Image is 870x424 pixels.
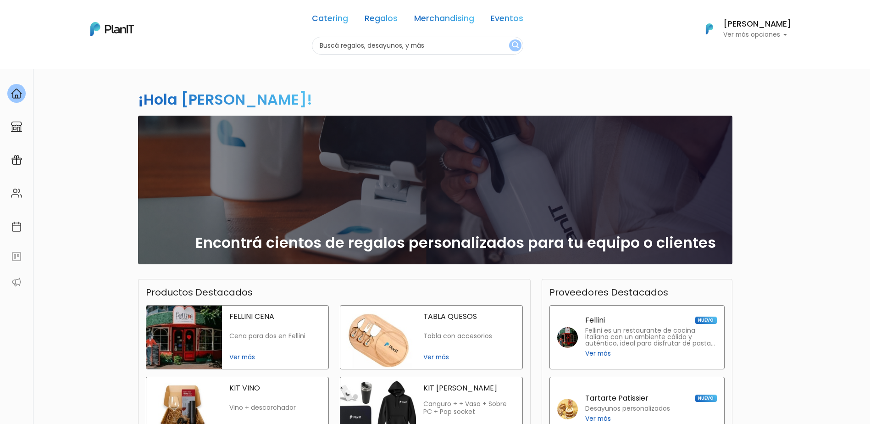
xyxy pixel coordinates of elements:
p: Ver más opciones [723,32,791,38]
p: Fellini [585,317,605,324]
img: tartarte patissier [557,399,578,419]
a: Merchandising [414,15,474,26]
img: calendar-87d922413cdce8b2cf7b7f5f62616a5cf9e4887200fb71536465627b3292af00.svg [11,221,22,232]
h2: ¡Hola [PERSON_NAME]! [138,89,312,110]
img: home-e721727adea9d79c4d83392d1f703f7f8bce08238fde08b1acbfd93340b81755.svg [11,88,22,99]
input: Buscá regalos, desayunos, y más [312,37,523,55]
span: Ver más [585,349,611,358]
p: Canguro + + Vaso + Sobre PC + Pop socket [423,400,515,416]
img: search_button-432b6d5273f82d61273b3651a40e1bd1b912527efae98b1b7a1b2c0702e16a8d.svg [512,41,519,50]
img: feedback-78b5a0c8f98aac82b08bfc38622c3050aee476f2c9584af64705fc4e61158814.svg [11,251,22,262]
img: fellini cena [146,306,222,369]
img: fellini [557,327,578,348]
button: PlanIt Logo [PERSON_NAME] Ver más opciones [694,17,791,41]
p: Fellini es un restaurante de cocina italiana con un ambiente cálido y auténtico, ideal para disfr... [585,328,717,347]
h3: Proveedores Destacados [549,287,668,298]
a: tabla quesos TABLA QUESOS Tabla con accesorios Ver más [340,305,523,369]
img: PlanIt Logo [699,19,720,39]
h6: [PERSON_NAME] [723,20,791,28]
img: PlanIt Logo [90,22,134,36]
h2: Encontrá cientos de regalos personalizados para tu equipo o clientes [195,234,716,251]
span: Ver más [423,352,515,362]
a: fellini cena FELLINI CENA Cena para dos en Fellini Ver más [146,305,329,369]
img: marketplace-4ceaa7011d94191e9ded77b95e3339b90024bf715f7c57f8cf31f2d8c509eaba.svg [11,121,22,132]
h3: Productos Destacados [146,287,253,298]
a: Regalos [365,15,398,26]
a: Eventos [491,15,523,26]
a: Catering [312,15,348,26]
span: Ver más [585,414,611,424]
span: NUEVO [695,395,716,402]
p: Tabla con accesorios [423,332,515,340]
p: Cena para dos en Fellini [229,332,321,340]
p: TABLA QUESOS [423,313,515,320]
img: campaigns-02234683943229c281be62815700db0a1741e53638e28bf9629b52c665b00959.svg [11,155,22,166]
img: partners-52edf745621dab592f3b2c58e3bca9d71375a7ef29c3b500c9f145b62cc070d4.svg [11,277,22,288]
p: Desayunos personalizados [585,406,670,412]
p: KIT [PERSON_NAME] [423,385,515,392]
p: Vino + descorchador [229,404,321,412]
a: Fellini NUEVO Fellini es un restaurante de cocina italiana con un ambiente cálido y auténtico, id... [549,305,725,369]
img: people-662611757002400ad9ed0e3c099ab2801c6687ba6c219adb57efc949bc21e19d.svg [11,188,22,199]
span: NUEVO [695,317,716,324]
p: Tartarte Patissier [585,395,648,402]
span: Ver más [229,352,321,362]
p: KIT VINO [229,385,321,392]
img: tabla quesos [340,306,416,369]
p: FELLINI CENA [229,313,321,320]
